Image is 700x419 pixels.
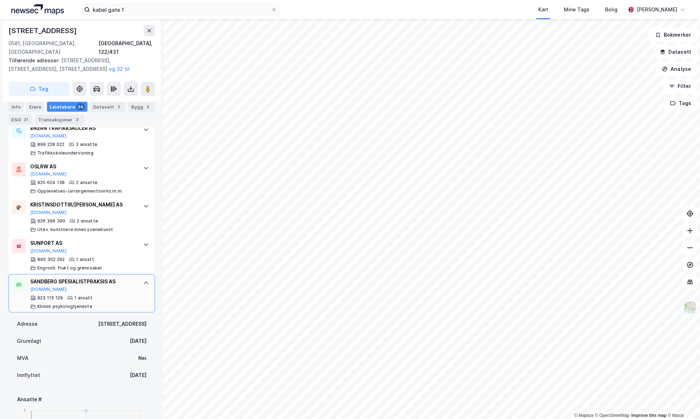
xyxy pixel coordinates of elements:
div: Leietakere [47,102,87,112]
div: 899 228 022 [37,142,64,147]
button: [DOMAIN_NAME] [30,210,67,215]
div: Transaksjoner [35,115,84,125]
iframe: Chat Widget [664,385,700,419]
div: 34 [76,103,85,110]
div: Mine Tags [564,5,589,14]
div: SANDBERG SPESIALISTPRAKSIS AS [30,277,136,286]
img: logo.a4113a55bc3d86da70a041830d287a7e.svg [11,4,64,15]
div: Kart [538,5,548,14]
div: Engrosh. frukt og grønnsaker [37,265,102,271]
div: ØKERN TRAFIKKSKOLER AS [30,124,136,132]
div: Nei [138,354,146,362]
tspan: 1 [24,409,26,413]
div: Grunnlagt [17,337,41,345]
div: Info [9,102,23,112]
button: [DOMAIN_NAME] [30,133,67,139]
div: Bolig [605,5,618,14]
div: [DATE] [130,371,146,379]
button: Filter [663,79,697,93]
div: 31 [22,116,30,123]
div: 1 ansatt [74,295,92,301]
div: [STREET_ADDRESS] [98,320,146,328]
div: Klinisk psykologtjeneste [37,304,92,309]
div: [DATE] [130,337,146,345]
button: [DOMAIN_NAME] [30,287,67,292]
div: Adresse [17,320,38,328]
a: Improve this map [631,413,667,418]
div: [PERSON_NAME] [637,5,677,14]
div: Utøv. kunstnere innen scenekunst [37,227,113,232]
button: Datasett [654,45,697,59]
div: 2 ansatte [76,180,97,185]
button: [DOMAIN_NAME] [30,171,67,177]
button: Tag [9,82,70,96]
div: Innflyttet [17,371,40,379]
img: Z [683,301,697,314]
div: [STREET_ADDRESS] [9,25,78,36]
div: [STREET_ADDRESS], [STREET_ADDRESS], [STREET_ADDRESS] [9,56,149,73]
button: Tags [664,96,697,110]
div: 923 115 129 [37,295,63,301]
span: Tilhørende adresser: [9,57,61,63]
div: 1 ansatt [76,257,94,262]
div: ESG [9,115,32,125]
div: 926 396 390 [37,218,65,224]
a: Mapbox [574,413,594,418]
div: Ansatte # [17,395,146,404]
div: Bygg [128,102,155,112]
div: KRISTINSDOTTIR/[PERSON_NAME] AS [30,200,136,209]
div: 2 ansatte [77,218,98,224]
div: Opplevelses-/arrangementsvirks.m.m. [37,188,123,194]
div: MVA [17,354,28,362]
button: Analyse [656,62,697,76]
div: 2 [116,103,123,110]
input: Søk på adresse, matrikkel, gårdeiere, leietakere eller personer [90,4,271,15]
a: OpenStreetMap [595,413,630,418]
div: 3 ansatte [76,142,97,147]
div: 895 352 292 [37,257,65,262]
div: OSLRW AS [30,162,136,171]
div: [GEOGRAPHIC_DATA], 122/431 [98,39,155,56]
div: 3 [74,116,81,123]
div: SUNPORT AS [30,239,136,247]
div: Eiere [26,102,44,112]
div: 920 624 138 [37,180,65,185]
button: Bokmerker [649,28,697,42]
div: Datasett [90,102,125,112]
div: Trafikkskoleundervisning [37,150,93,156]
button: [DOMAIN_NAME] [30,248,67,254]
div: 5 [145,103,152,110]
div: 0581, [GEOGRAPHIC_DATA], [GEOGRAPHIC_DATA] [9,39,98,56]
